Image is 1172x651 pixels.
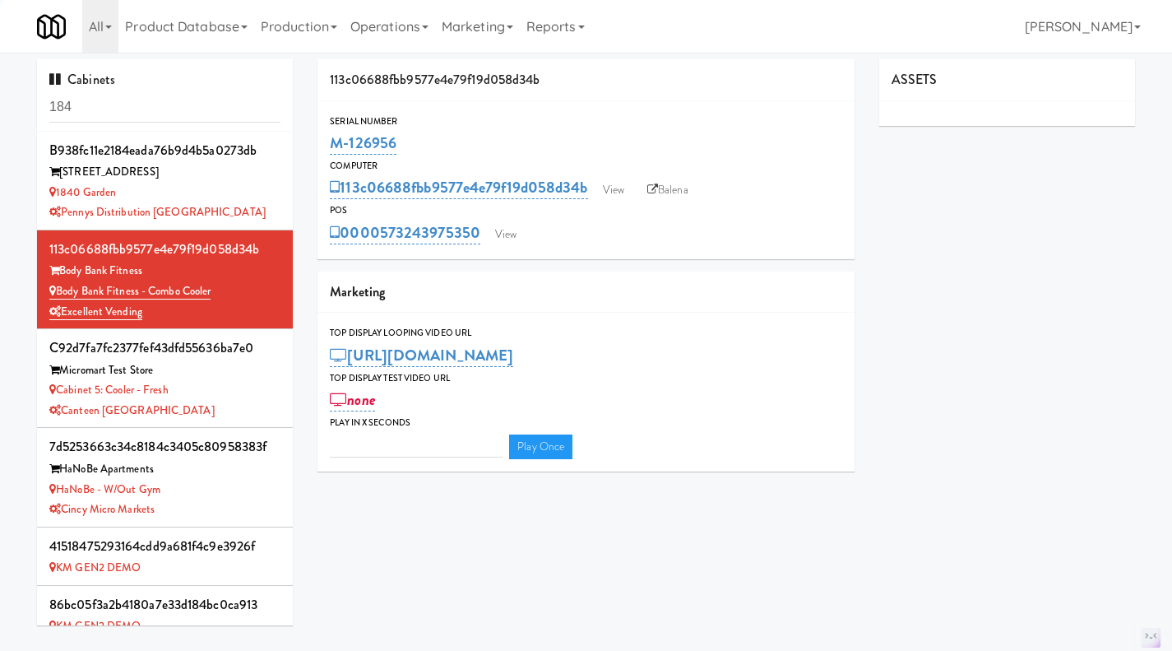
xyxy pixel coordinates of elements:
[49,435,280,459] div: 7d5253663c34c8184c3405c80958383f
[49,138,280,163] div: b938fc11e2184eada76b9d4b5a0273db
[49,360,280,381] div: Micromart Test Store
[49,459,280,480] div: HaNoBe Apartments
[49,70,115,89] span: Cabinets
[49,204,266,220] a: Pennys Distribution [GEOGRAPHIC_DATA]
[330,282,385,301] span: Marketing
[37,230,293,329] li: 113c06688fbb9577e4e79f19d058d34bBody Bank Fitness Body Bank Fitness - Combo CoolerExcellent Vending
[330,221,480,244] a: 0000573243975350
[49,481,160,497] a: HaNoBe - w/out Gym
[330,114,842,130] div: Serial Number
[595,178,632,202] a: View
[37,132,293,230] li: b938fc11e2184eada76b9d4b5a0273db[STREET_ADDRESS] 1840 GardenPennys Distribution [GEOGRAPHIC_DATA]
[509,435,572,459] a: Play Once
[487,222,525,247] a: View
[49,237,280,262] div: 113c06688fbb9577e4e79f19d058d34b
[49,560,141,575] a: KM GEN2 DEMO
[49,162,280,183] div: [STREET_ADDRESS]
[330,202,842,219] div: POS
[37,528,293,586] li: 41518475293164cdd9a681f4c9e3926f KM GEN2 DEMO
[49,304,142,320] a: Excellent Vending
[330,415,842,431] div: Play in X seconds
[330,158,842,174] div: Computer
[37,12,66,41] img: Micromart
[49,382,169,398] a: Cabinet 5: Cooler - Fresh
[49,534,280,559] div: 41518475293164cdd9a681f4c9e3926f
[49,501,155,517] a: Cincy Micro Markets
[330,325,842,342] div: Top Display Looping Video Url
[317,59,855,101] div: 113c06688fbb9577e4e79f19d058d34b
[892,70,938,89] span: ASSETS
[37,586,293,644] li: 86bc05f3a2b4180a7e33d184bc0ca913 KM GEN2 DEMO
[49,336,280,360] div: c92d7fa7fc2377fef43dfd55636ba7e0
[49,618,141,634] a: KM GEN2 DEMO
[49,92,280,123] input: Search cabinets
[49,261,280,281] div: Body Bank Fitness
[49,402,215,418] a: Canteen [GEOGRAPHIC_DATA]
[330,370,842,387] div: Top Display Test Video Url
[330,176,587,199] a: 113c06688fbb9577e4e79f19d058d34b
[330,388,375,412] a: none
[49,283,211,300] a: Body Bank Fitness - Combo Cooler
[330,132,396,155] a: M-126956
[37,428,293,527] li: 7d5253663c34c8184c3405c80958383fHaNoBe Apartments HaNoBe - w/out GymCincy Micro Markets
[330,344,513,367] a: [URL][DOMAIN_NAME]
[37,329,293,428] li: c92d7fa7fc2377fef43dfd55636ba7e0Micromart Test Store Cabinet 5: Cooler - FreshCanteen [GEOGRAPHIC...
[49,184,116,200] a: 1840 Garden
[639,178,697,202] a: Balena
[49,593,280,617] div: 86bc05f3a2b4180a7e33d184bc0ca913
